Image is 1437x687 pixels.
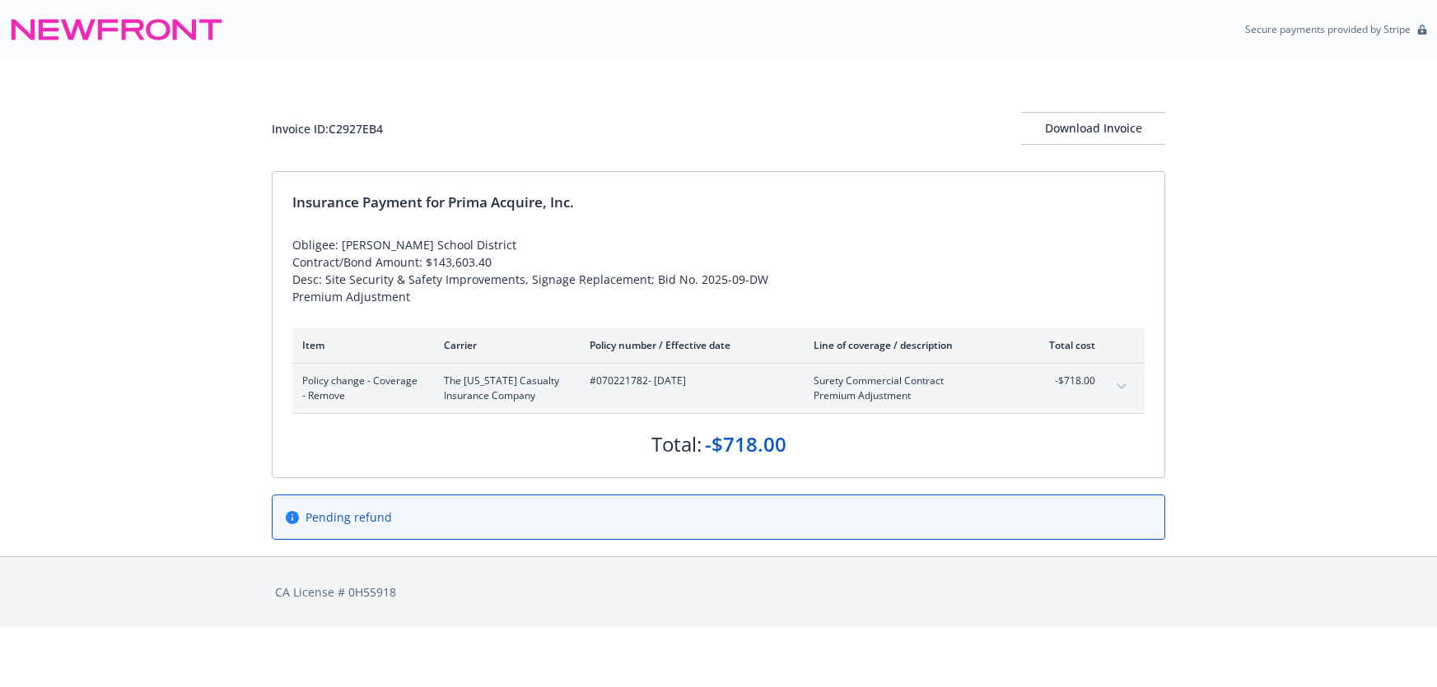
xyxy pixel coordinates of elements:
[275,583,1162,601] div: CA License # 0H55918
[1021,112,1165,145] button: Download Invoice
[814,388,1007,403] span: Premium Adjustment
[814,374,1007,403] span: Surety Commercial ContractPremium Adjustment
[292,236,1145,305] div: Obligee: [PERSON_NAME] School District Contract/Bond Amount: $143,603.40 Desc: Site Security & Sa...
[292,364,1145,413] div: Policy change - Coverage - RemoveThe [US_STATE] Casualty Insurance Company#070221782- [DATE]Suret...
[444,338,563,352] div: Carrier
[1033,374,1095,388] span: -$718.00
[1021,113,1165,144] div: Download Invoice
[1245,22,1411,36] p: Secure payments provided by Stripe
[292,192,1145,213] div: Insurance Payment for Prima Acquire, Inc.
[590,338,787,352] div: Policy number / Effective date
[302,338,418,352] div: Item
[1033,338,1095,352] div: Total cost
[444,374,563,403] span: The [US_STATE] Casualty Insurance Company
[814,338,1007,352] div: Line of coverage / description
[302,374,418,403] span: Policy change - Coverage - Remove
[814,374,1007,388] span: Surety Commercial Contract
[705,430,786,458] div: -$718.00
[651,430,702,458] div: Total:
[1108,374,1135,400] button: expand content
[590,374,787,388] span: #070221782 - [DATE]
[306,508,392,526] span: Pending refund
[272,120,383,137] div: Invoice ID: C2927EB4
